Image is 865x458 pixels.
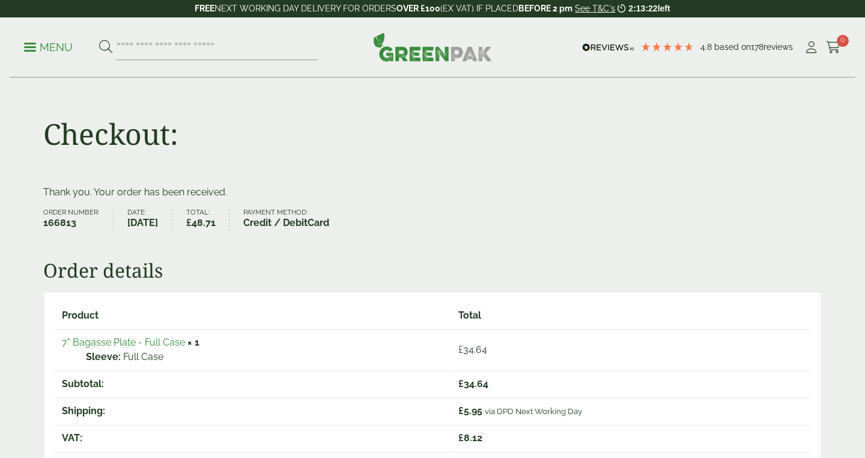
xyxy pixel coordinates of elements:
[518,4,572,13] strong: BEFORE 2 pm
[187,337,199,348] strong: × 1
[396,4,440,13] strong: OVER £100
[43,209,114,230] li: Order number:
[458,344,463,355] span: £
[640,41,694,52] div: 4.78 Stars
[186,217,216,228] bdi: 48.71
[458,378,488,389] span: 34.64
[55,371,450,397] th: Subtotal:
[243,216,329,230] strong: Credit / DebitCard
[86,350,121,364] strong: Sleeve:
[458,344,487,355] bdi: 34.64
[24,40,73,52] a: Menu
[826,38,841,56] a: 0
[186,217,192,228] span: £
[243,209,343,230] li: Payment method:
[43,216,99,230] strong: 166813
[55,303,450,328] th: Product
[43,117,178,151] h1: Checkout:
[55,425,450,451] th: VAT:
[751,42,763,52] span: 178
[458,405,464,417] span: £
[186,209,230,230] li: Total:
[485,406,582,416] small: via DPD Next Working Day
[127,216,158,230] strong: [DATE]
[86,350,443,364] p: Full Case
[373,32,492,61] img: GreenPak Supplies
[658,4,670,13] span: left
[763,42,793,52] span: reviews
[628,4,657,13] span: 2:13:22
[458,432,482,444] span: 8.12
[62,337,185,348] a: 7" Bagasse Plate - Full Case
[714,42,751,52] span: Based on
[700,42,714,52] span: 4.8
[451,303,810,328] th: Total
[458,432,464,444] span: £
[458,378,464,389] span: £
[24,40,73,55] p: Menu
[837,35,849,47] span: 0
[826,41,841,53] i: Cart
[127,209,172,230] li: Date:
[43,259,822,282] h2: Order details
[575,4,615,13] a: See T&C's
[458,405,482,417] span: 5.95
[43,185,822,200] p: Thank you. Your order has been received.
[804,41,819,53] i: My Account
[582,43,634,52] img: REVIEWS.io
[195,4,214,13] strong: FREE
[55,398,450,424] th: Shipping:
